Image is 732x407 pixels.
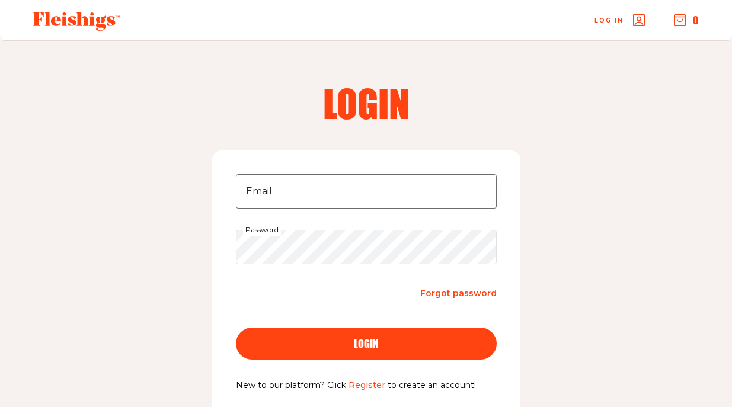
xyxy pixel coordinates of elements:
span: login [354,338,379,349]
span: Log in [594,16,624,25]
input: Password [236,230,497,264]
button: login [236,328,497,360]
h2: Login [215,84,518,122]
p: New to our platform? Click to create an account! [236,379,497,393]
a: Log in [594,14,645,26]
a: Forgot password [420,286,497,302]
input: Email [236,174,497,209]
a: Register [349,380,385,390]
span: Forgot password [420,288,497,299]
button: 0 [674,14,699,27]
label: Password [243,223,281,236]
